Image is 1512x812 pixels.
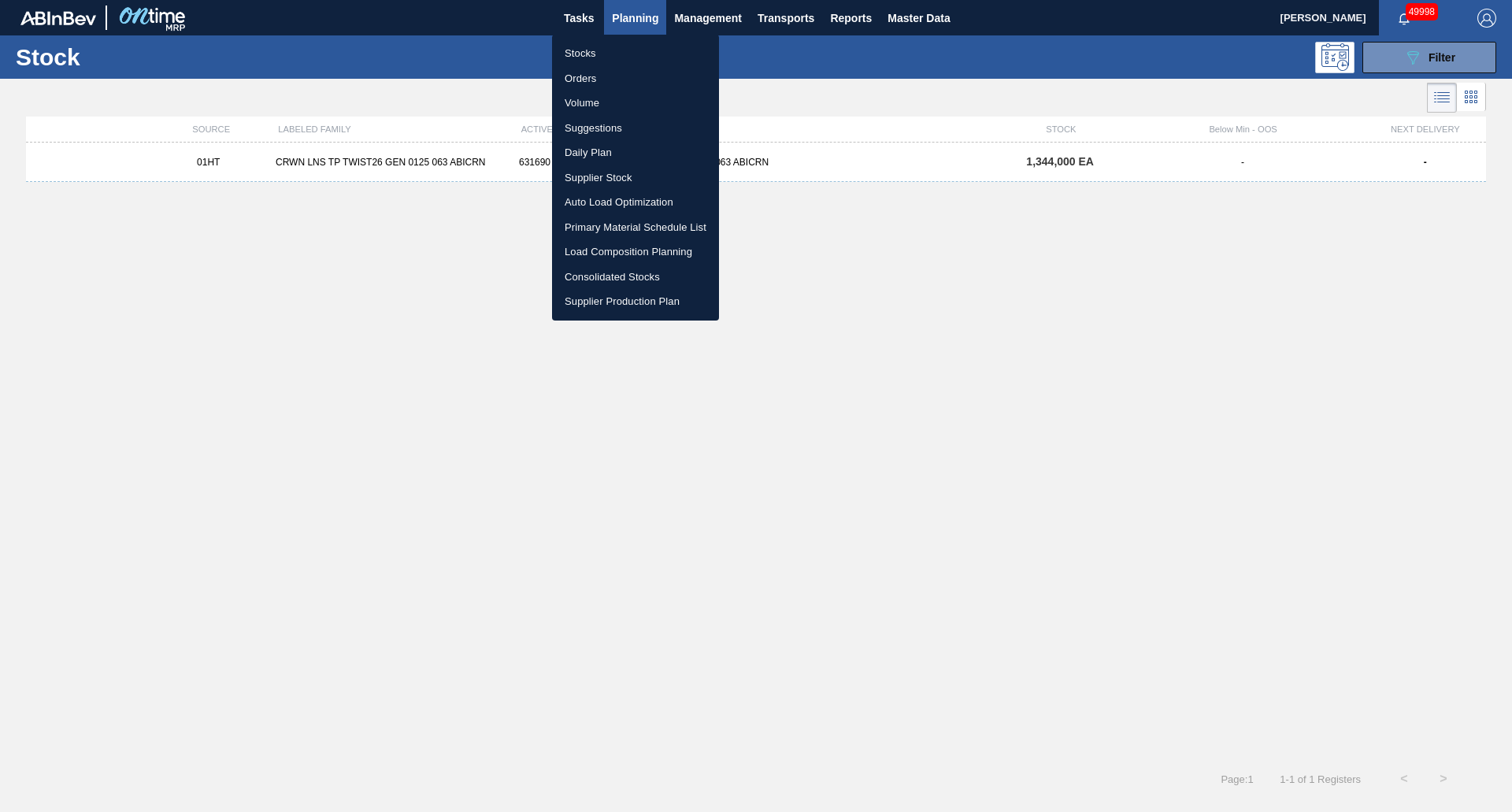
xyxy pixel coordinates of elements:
a: Suggestions [552,116,719,141]
a: Load Composition Planning [552,239,719,265]
a: Supplier Stock [552,165,719,191]
a: Primary Material Schedule List [552,215,719,240]
a: Supplier Production Plan [552,289,719,314]
a: Stocks [552,41,719,66]
a: Orders [552,66,719,91]
a: Daily Plan [552,140,719,165]
a: Volume [552,91,719,116]
a: Consolidated Stocks [552,265,719,290]
a: Auto Load Optimization [552,190,719,215]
